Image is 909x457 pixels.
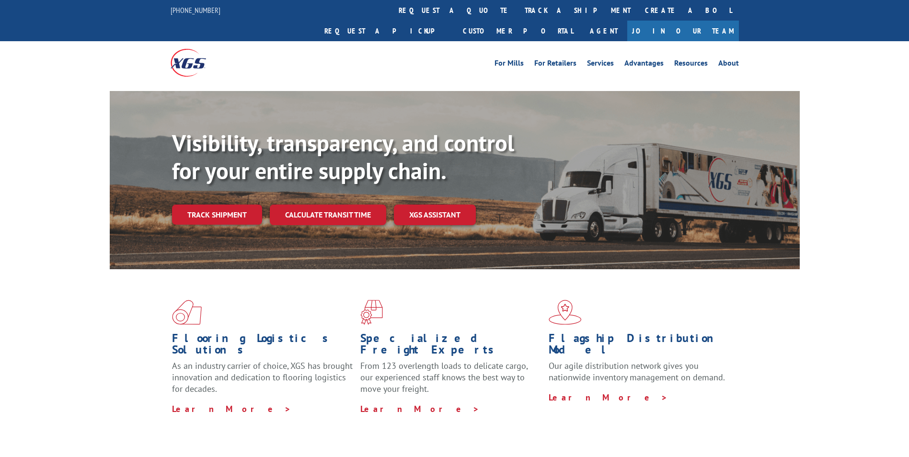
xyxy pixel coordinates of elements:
a: [PHONE_NUMBER] [171,5,220,15]
a: Request a pickup [317,21,456,41]
span: As an industry carrier of choice, XGS has brought innovation and dedication to flooring logistics... [172,360,353,394]
h1: Flagship Distribution Model [549,332,730,360]
a: Calculate transit time [270,205,386,225]
a: For Mills [495,59,524,70]
a: XGS ASSISTANT [394,205,476,225]
a: Join Our Team [627,21,739,41]
a: Learn More > [549,392,668,403]
p: From 123 overlength loads to delicate cargo, our experienced staff knows the best way to move you... [360,360,541,403]
a: Advantages [624,59,664,70]
a: Resources [674,59,708,70]
a: For Retailers [534,59,576,70]
a: Customer Portal [456,21,580,41]
span: Our agile distribution network gives you nationwide inventory management on demand. [549,360,725,383]
a: Services [587,59,614,70]
h1: Specialized Freight Experts [360,332,541,360]
img: xgs-icon-total-supply-chain-intelligence-red [172,300,202,325]
a: Learn More > [360,403,480,414]
b: Visibility, transparency, and control for your entire supply chain. [172,128,514,185]
h1: Flooring Logistics Solutions [172,332,353,360]
a: About [718,59,739,70]
img: xgs-icon-flagship-distribution-model-red [549,300,582,325]
a: Track shipment [172,205,262,225]
a: Learn More > [172,403,291,414]
a: Agent [580,21,627,41]
img: xgs-icon-focused-on-flooring-red [360,300,383,325]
